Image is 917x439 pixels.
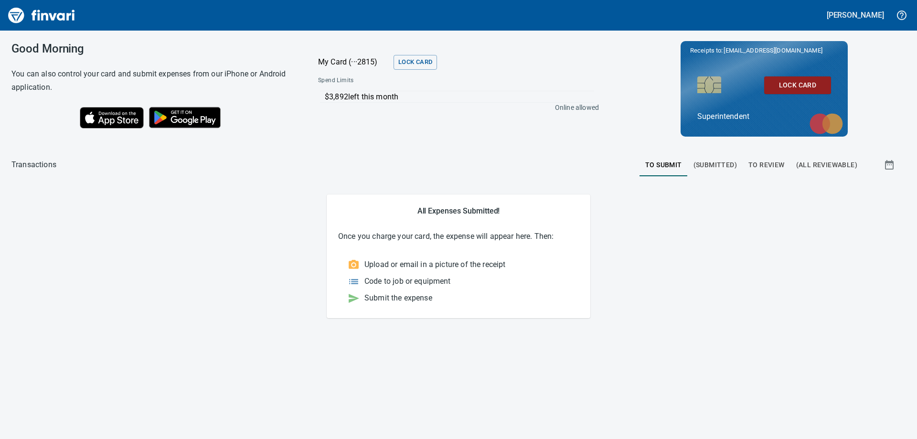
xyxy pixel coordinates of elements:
nav: breadcrumb [11,159,56,171]
p: Once you charge your card, the expense will appear here. Then: [338,231,579,242]
img: Finvari [6,4,77,27]
img: Download on the App Store [80,107,144,128]
span: To Submit [645,159,682,171]
p: My Card (···2815) [318,56,390,68]
span: (All Reviewable) [796,159,857,171]
p: Online allowed [310,103,599,112]
button: Show transactions within a particular date range [875,153,906,176]
p: Submit the expense [364,292,432,304]
p: Receipts to: [690,46,838,55]
h3: Good Morning [11,42,294,55]
p: Code to job or equipment [364,276,451,287]
button: Lock Card [764,76,831,94]
p: Superintendent [697,111,831,122]
h5: [PERSON_NAME] [827,10,884,20]
h5: All Expenses Submitted! [338,206,579,216]
img: mastercard.svg [805,108,848,139]
span: Lock Card [398,57,432,68]
p: Upload or email in a picture of the receipt [364,259,505,270]
button: Lock Card [394,55,437,70]
p: $3,892 left this month [325,91,594,103]
img: Get it on Google Play [144,102,226,133]
button: [PERSON_NAME] [824,8,886,22]
h6: You can also control your card and submit expenses from our iPhone or Android application. [11,67,294,94]
span: Spend Limits [318,76,475,86]
p: Transactions [11,159,56,171]
span: (Submitted) [693,159,737,171]
span: [EMAIL_ADDRESS][DOMAIN_NAME] [723,46,823,55]
span: Lock Card [772,79,823,91]
span: To Review [748,159,785,171]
